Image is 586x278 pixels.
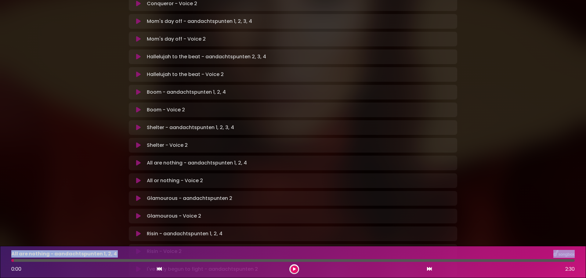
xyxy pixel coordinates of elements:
[147,195,232,202] p: Glamourous - aandachtspunten 2
[565,265,575,273] span: 2:30
[11,250,117,258] p: All are nothing - aandachtspunten 1, 2, 4
[147,88,226,96] p: Boom - aandachtspunten 1, 2, 4
[147,18,252,25] p: Mom's day off - aandachtspunten 1, 2, 3, 4
[147,124,234,131] p: Shelter - aandachtspunten 1, 2, 3, 4
[147,35,206,43] p: Mom's day off - Voice 2
[147,177,203,184] p: All or nothing - Voice 2
[147,230,222,237] p: Risin - aandachtspunten 1, 2, 4
[147,159,247,167] p: All are nothing - aandachtspunten 1, 2, 4
[147,106,185,114] p: Boom - Voice 2
[11,265,21,273] span: 0:00
[147,71,224,78] p: Hallelujah to the beat - Voice 2
[147,212,201,220] p: Glamourous - Voice 2
[553,250,575,258] img: songbox-logo-white.png
[147,53,266,60] p: Hallelujah to the beat - aandachtspunten 2, 3, 4
[147,142,188,149] p: Shelter - Voice 2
